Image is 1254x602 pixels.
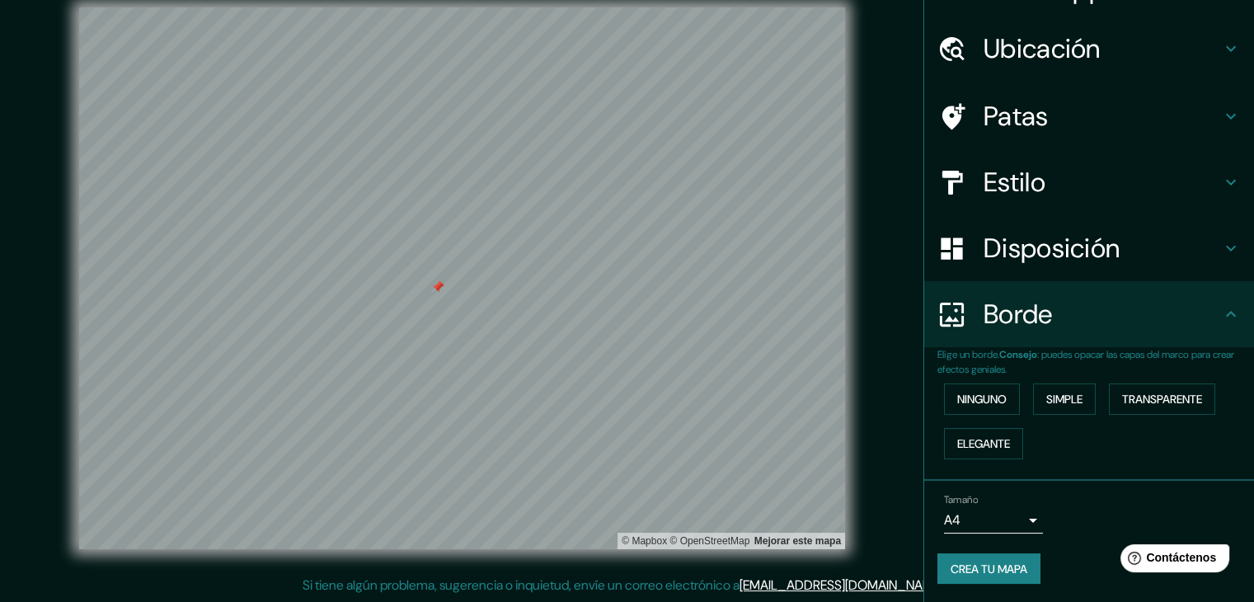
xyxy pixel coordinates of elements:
[984,165,1045,200] font: Estilo
[937,348,999,361] font: Elige un borde.
[924,83,1254,149] div: Patas
[999,348,1037,361] font: Consejo
[937,553,1040,585] button: Crea tu mapa
[951,562,1027,576] font: Crea tu mapa
[1109,383,1215,415] button: Transparente
[924,215,1254,281] div: Disposición
[984,99,1049,134] font: Patas
[1107,538,1236,584] iframe: Lanzador de widgets de ayuda
[937,348,1234,376] font: : puedes opacar las capas del marco para crear efectos geniales.
[1046,392,1083,407] font: Simple
[622,535,667,547] a: Mapbox
[924,16,1254,82] div: Ubicación
[622,535,667,547] font: © Mapbox
[754,535,841,547] a: Map feedback
[1033,383,1096,415] button: Simple
[944,428,1023,459] button: Elegante
[79,7,845,549] canvas: Mapa
[303,576,740,594] font: Si tiene algún problema, sugerencia o inquietud, envíe un correo electrónico a
[944,493,978,506] font: Tamaño
[740,576,943,594] a: [EMAIL_ADDRESS][DOMAIN_NAME]
[984,297,1053,332] font: Borde
[944,507,1043,534] div: A4
[944,511,960,529] font: A4
[984,31,1101,66] font: Ubicación
[957,392,1007,407] font: Ninguno
[944,383,1020,415] button: Ninguno
[1122,392,1202,407] font: Transparente
[924,149,1254,215] div: Estilo
[754,535,841,547] font: Mejorar este mapa
[669,535,749,547] font: © OpenStreetMap
[924,281,1254,347] div: Borde
[984,231,1120,266] font: Disposición
[669,535,749,547] a: Mapa de OpenStreet
[957,436,1010,451] font: Elegante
